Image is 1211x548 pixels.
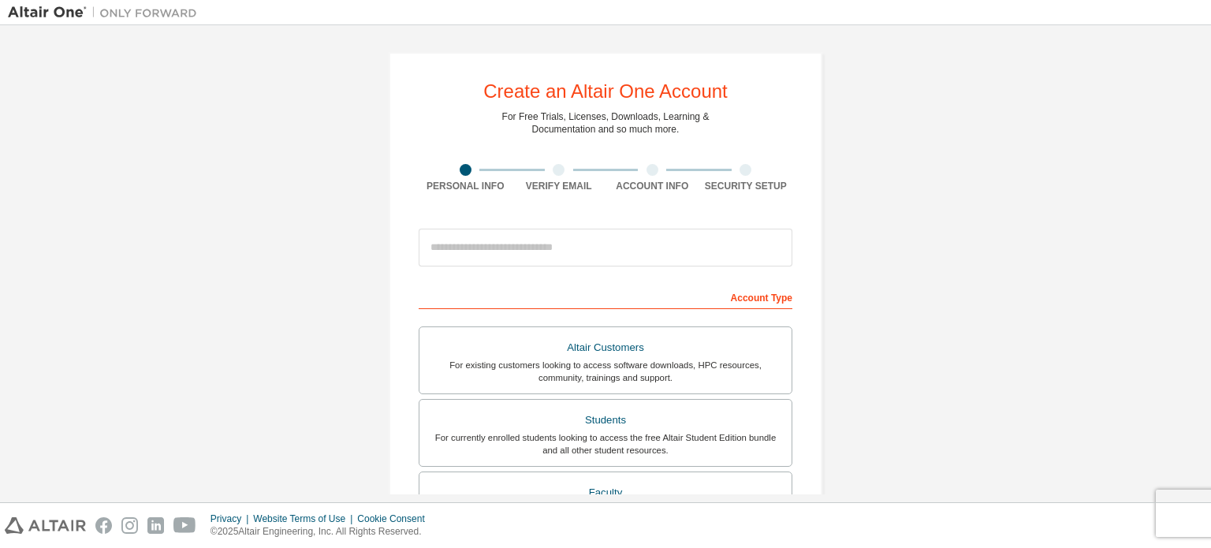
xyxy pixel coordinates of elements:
p: © 2025 Altair Engineering, Inc. All Rights Reserved. [211,525,434,539]
div: Faculty [429,482,782,504]
div: Verify Email [512,180,606,192]
div: Personal Info [419,180,512,192]
img: Altair One [8,5,205,21]
div: Account Info [605,180,699,192]
div: Create an Altair One Account [483,82,728,101]
div: Privacy [211,513,253,525]
div: Account Type [419,284,792,309]
img: linkedin.svg [147,517,164,534]
div: Security Setup [699,180,793,192]
div: For existing customers looking to access software downloads, HPC resources, community, trainings ... [429,359,782,384]
img: youtube.svg [173,517,196,534]
div: Cookie Consent [357,513,434,525]
div: Website Terms of Use [253,513,357,525]
div: Students [429,409,782,431]
img: altair_logo.svg [5,517,86,534]
div: Altair Customers [429,337,782,359]
div: For Free Trials, Licenses, Downloads, Learning & Documentation and so much more. [502,110,710,136]
div: For currently enrolled students looking to access the free Altair Student Edition bundle and all ... [429,431,782,457]
img: instagram.svg [121,517,138,534]
img: facebook.svg [95,517,112,534]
